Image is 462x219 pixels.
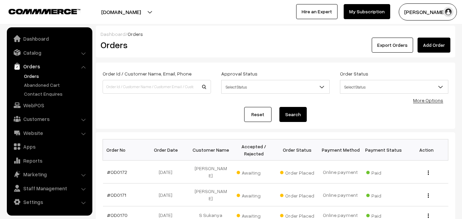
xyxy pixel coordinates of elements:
a: Contact Enquires [22,90,90,97]
span: Select Status [340,80,448,94]
th: Order No [103,139,146,161]
td: [DATE] [146,161,189,183]
button: Export Orders [372,38,413,53]
span: Order Placed [280,167,314,176]
a: Orders [9,60,90,72]
img: Menu [428,170,429,175]
a: COMMMERCE [9,7,68,15]
img: Menu [428,214,429,218]
a: #OD0170 [107,212,128,218]
td: Online payment [319,161,362,183]
img: COMMMERCE [9,9,80,14]
td: [DATE] [146,183,189,206]
button: Search [279,107,307,122]
label: Order Id / Customer Name, Email, Phone [103,70,192,77]
span: Select Status [340,81,448,93]
a: Dashboard [9,32,90,45]
a: Website [9,127,90,139]
a: Orders [22,72,90,80]
button: [PERSON_NAME] [399,3,457,20]
a: Reset [244,107,272,122]
th: Order Date [146,139,189,161]
a: Apps [9,140,90,153]
a: Customers [9,113,90,125]
th: Payment Status [362,139,405,161]
span: Order Placed [280,190,314,199]
a: Hire an Expert [296,4,338,19]
a: Marketing [9,168,90,180]
span: Orders [128,31,143,37]
input: Order Id / Customer Name / Customer Email / Customer Phone [103,80,211,94]
td: [PERSON_NAME] [189,183,232,206]
span: Select Status [221,80,330,94]
a: Add Order [418,38,450,53]
td: Online payment [319,183,362,206]
a: Staff Management [9,182,90,194]
div: / [101,30,450,38]
label: Approval Status [221,70,258,77]
th: Action [405,139,448,161]
th: Accepted / Rejected [232,139,275,161]
a: Settings [9,196,90,208]
button: [DOMAIN_NAME] [77,3,165,20]
a: Catalog [9,46,90,59]
img: user [443,7,453,17]
a: #OD0171 [107,192,126,198]
th: Customer Name [189,139,232,161]
a: Dashboard [101,31,126,37]
img: Menu [428,193,429,198]
a: WebPOS [9,99,90,111]
a: More Options [413,97,443,103]
label: Order Status [340,70,368,77]
a: #OD0172 [107,169,127,175]
span: Awaiting [237,190,271,199]
a: My Subscription [344,4,390,19]
h2: Orders [101,40,210,50]
a: Reports [9,154,90,167]
a: Abandoned Cart [22,81,90,88]
th: Order Status [276,139,319,161]
span: Paid [366,167,400,176]
td: [PERSON_NAME] [189,161,232,183]
span: Awaiting [237,167,271,176]
span: Select Status [222,81,329,93]
span: Paid [366,190,400,199]
th: Payment Method [319,139,362,161]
